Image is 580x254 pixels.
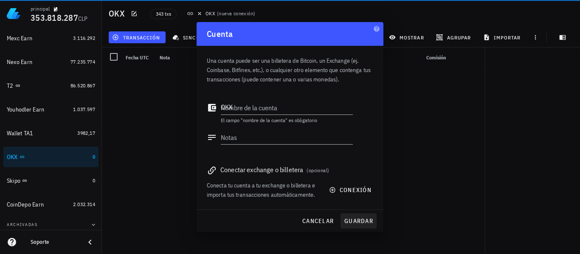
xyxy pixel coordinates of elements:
[3,99,99,120] a: Youhodler Earn 1.037.597
[242,54,283,61] span: Compra / Recibido
[77,130,95,136] span: 3982,17
[122,47,156,68] div: Fecha UTC
[169,31,225,43] button: sincronizar
[114,34,160,41] span: transacción
[388,47,449,68] div: Comisión
[3,170,99,191] a: Skipo 0
[93,177,95,184] span: 0
[318,47,373,68] div: Venta / Enviado
[3,28,99,48] a: Mexc Earn 3.116.292
[217,9,255,18] span: ( )
[31,6,50,12] div: principal
[7,106,45,113] div: Youhodler Earn
[73,201,95,207] span: 2.032.314
[174,34,220,41] span: sincronizar
[386,31,429,43] button: mostrar
[7,7,20,20] img: LedgiFi
[232,47,286,68] div: Compra / Recibido
[337,34,377,41] span: ganancias
[438,34,471,41] span: agrupar
[126,54,149,61] span: Fecha UTC
[561,7,575,20] div: avatar
[391,34,424,41] span: mostrar
[31,12,78,23] span: 353.818.287
[219,10,253,17] span: nueva conexión
[7,59,32,66] div: Nexo Earn
[3,52,99,72] a: Nexo Earn 77.235.774
[3,123,99,143] a: Wallet TA1 3982,17
[7,154,18,161] div: OKX
[78,15,88,22] span: CLP
[485,34,521,41] span: importar
[3,215,99,235] button: Archivadas
[335,54,369,61] span: Venta / Enviado
[7,82,14,89] div: T2
[7,35,32,42] div: Mexc Earn
[7,177,20,184] div: Skipo
[70,59,95,65] span: 77.235.774
[7,201,44,208] div: CoinDepo Earn
[3,147,99,167] a: OKX 0
[109,31,166,43] button: transacción
[70,82,95,89] span: 86.520.867
[73,35,95,41] span: 3.116.292
[206,9,215,18] div: OKX
[479,31,526,43] button: importar
[3,194,99,215] a: CoinDepo Earn 2.032.314
[3,75,99,96] a: T2 86.520.867
[293,34,323,41] span: filtrar
[156,9,171,19] span: 343 txs
[109,7,128,20] h1: OKX
[73,106,95,112] span: 1.037.597
[160,54,170,61] span: Nota
[433,31,476,43] button: agrupar
[287,31,328,43] button: filtrar
[156,47,232,68] div: Nota
[7,130,34,137] div: Wallet TA1
[197,11,202,16] img: okx
[93,154,95,160] span: 0
[426,54,446,61] span: Comisión
[31,239,78,246] div: Soporte
[332,31,382,43] button: ganancias
[102,68,485,88] div: No hay datos disponibles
